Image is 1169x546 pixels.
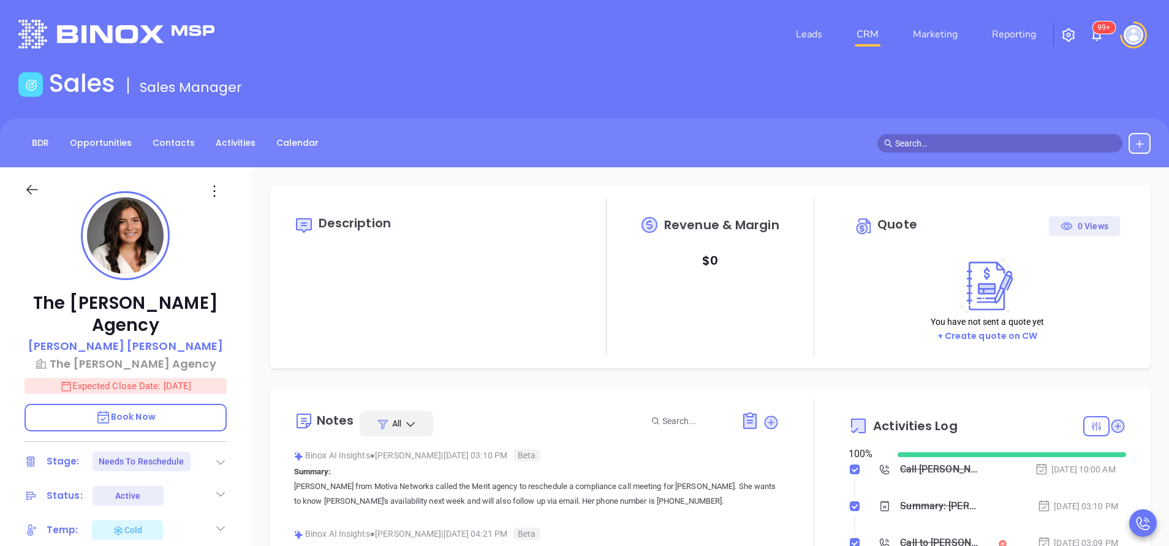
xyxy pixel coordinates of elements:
[849,447,882,461] div: 100 %
[294,530,303,539] img: svg%3e
[1037,499,1118,513] div: [DATE] 03:10 PM
[87,197,164,274] img: profile-user
[931,315,1045,328] p: You have not sent a quote yet
[908,22,963,47] a: Marketing
[370,529,376,539] span: ●
[25,355,227,372] a: The [PERSON_NAME] Agency
[47,487,83,505] div: Status:
[1124,25,1143,45] img: user
[873,420,957,432] span: Activities Log
[513,528,540,540] span: Beta
[112,523,142,537] div: Cold
[99,452,184,471] div: Needs To Reschedule
[294,467,331,476] b: Summary:
[855,216,874,236] img: Circle dollar
[47,521,78,539] div: Temp:
[852,22,883,47] a: CRM
[294,479,779,509] p: [PERSON_NAME] from Motiva Networks called the Merit agency to reschedule a compliance call meetin...
[96,411,156,423] span: Book Now
[392,417,401,430] span: All
[18,20,214,48] img: logo
[934,329,1042,343] button: + Create quote on CW
[269,133,326,153] a: Calendar
[25,133,56,153] a: BDR
[47,452,80,471] div: Stage:
[25,378,227,394] p: Expected Close Date: [DATE]
[294,446,779,464] div: Binox AI Insights [PERSON_NAME] | [DATE] 03:10 PM
[884,139,893,148] span: search
[791,22,827,47] a: Leads
[513,449,540,461] span: Beta
[1035,463,1116,476] div: [DATE] 10:00 AM
[900,460,981,479] div: Call [PERSON_NAME] to follow up
[702,249,718,271] p: $ 0
[937,330,1038,342] a: + Create quote on CW
[25,292,227,336] p: The [PERSON_NAME] Agency
[877,216,917,233] span: Quote
[662,414,727,428] input: Search...
[115,486,140,506] div: Active
[319,214,391,232] span: Description
[294,525,779,543] div: Binox AI Insights [PERSON_NAME] | [DATE] 04:21 PM
[294,452,303,461] img: svg%3e
[664,219,779,231] span: Revenue & Margin
[28,338,224,354] p: [PERSON_NAME] [PERSON_NAME]
[987,22,1041,47] a: Reporting
[62,133,139,153] a: Opportunities
[370,450,376,460] span: ●
[895,137,1116,150] input: Search…
[49,69,115,98] h1: Sales
[317,414,354,427] div: Notes
[145,133,202,153] a: Contacts
[140,78,242,97] span: Sales Manager
[1089,28,1104,42] img: iconNotification
[955,257,1021,315] img: Create on CWSell
[1061,216,1108,236] div: 0 Views
[1092,21,1115,34] sup: 100
[28,338,224,355] a: [PERSON_NAME] [PERSON_NAME]
[900,497,981,515] div: Summary: [PERSON_NAME] from Motiva Networks called the Merit agency to reschedule a compliance ca...
[208,133,263,153] a: Activities
[1061,28,1076,42] img: iconSetting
